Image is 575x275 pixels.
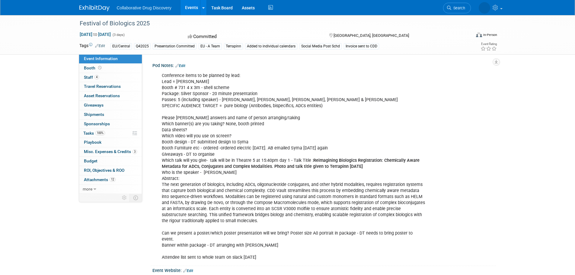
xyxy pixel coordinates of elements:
[97,66,103,70] span: Booth not reserved yet
[344,43,379,50] div: Invoice sent to CDD
[84,66,103,70] span: Booth
[84,158,97,163] span: Budget
[110,177,116,182] span: 12
[79,64,142,73] a: Booth
[483,33,497,37] div: In-Person
[79,91,142,101] a: Asset Reservations
[451,6,465,10] span: Search
[79,73,142,82] a: Staff4
[152,266,496,274] div: Event Website:
[79,101,142,110] a: Giveaways
[79,166,142,175] a: ROI, Objectives & ROO
[79,32,111,37] span: [DATE] [DATE]
[84,56,118,61] span: Event Information
[334,33,409,38] span: [GEOGRAPHIC_DATA], [GEOGRAPHIC_DATA]
[79,175,142,184] a: Attachments12
[79,5,110,11] img: ExhibitDay
[153,43,196,50] div: Presentation Committed
[78,18,462,29] div: Festival of Biologics 2025
[94,75,99,79] span: 4
[84,121,110,126] span: Sponsorships
[245,43,297,50] div: Added to individual calendars
[79,138,142,147] a: Playbook
[186,31,319,42] div: Committed
[199,43,222,50] div: EU - A Team
[152,61,496,69] div: Pod Notes:
[83,187,92,191] span: more
[110,43,132,50] div: EU/Central
[92,32,98,37] span: to
[84,103,104,107] span: Giveaways
[79,129,142,138] a: Tasks100%
[479,2,490,14] img: Mel Berg
[79,147,142,156] a: Misc. Expenses & Credits3
[95,131,105,135] span: 100%
[134,43,151,50] div: Q42025
[158,70,430,264] div: Conference items to be planned by lead: Lead = [PERSON_NAME] Booth # 731 4 x 3m - shell scheme Pa...
[79,54,142,63] a: Event Information
[481,43,497,46] div: Event Rating
[224,43,243,50] div: Terrapinn
[299,43,342,50] div: Social Media Post Schd
[435,31,497,40] div: Event Format
[112,33,125,37] span: (3 days)
[119,194,130,202] td: Personalize Event Tab Strip
[84,93,120,98] span: Asset Reservations
[79,157,142,166] a: Budget
[79,185,142,194] a: more
[84,140,101,145] span: Playbook
[129,194,142,202] td: Toggle Event Tabs
[133,149,137,154] span: 3
[79,120,142,129] a: Sponsorships
[84,177,116,182] span: Attachments
[84,75,99,80] span: Staff
[84,168,124,173] span: ROI, Objectives & ROO
[84,149,137,154] span: Misc. Expenses & Credits
[79,43,105,50] td: Tags
[95,44,105,48] a: Edit
[476,32,482,37] img: Format-Inperson.png
[117,5,171,10] span: Collaborative Drug Discovery
[183,269,193,273] a: Edit
[443,3,471,13] a: Search
[79,82,142,91] a: Travel Reservations
[84,112,104,117] span: Shipments
[175,64,185,68] a: Edit
[84,84,121,89] span: Travel Reservations
[162,158,420,169] b: Reimagining Biologics Registration: Chemically Aware Metadata for ADCs, Conjugates and Complex Mo...
[79,110,142,119] a: Shipments
[83,131,105,136] span: Tasks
